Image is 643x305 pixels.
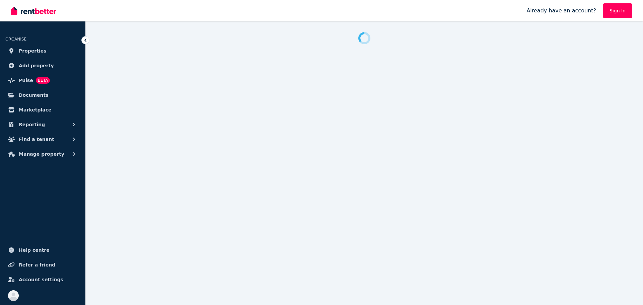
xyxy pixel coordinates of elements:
span: Find a tenant [19,135,54,143]
span: Account settings [19,276,63,284]
a: Refer a friend [5,258,80,272]
span: Marketplace [19,106,51,114]
a: Add property [5,59,80,72]
span: ORGANISE [5,37,26,42]
button: Find a tenant [5,133,80,146]
button: Reporting [5,118,80,131]
span: Manage property [19,150,64,158]
img: RentBetter [11,6,56,16]
a: Properties [5,44,80,58]
span: Refer a friend [19,261,55,269]
span: BETA [36,77,50,84]
span: Reporting [19,121,45,129]
a: Help centre [5,243,80,257]
button: Manage property [5,147,80,161]
a: PulseBETA [5,74,80,87]
a: Documents [5,88,80,102]
span: Add property [19,62,54,70]
span: Pulse [19,76,33,84]
span: Documents [19,91,49,99]
a: Sign In [603,3,632,18]
span: Help centre [19,246,50,254]
a: Marketplace [5,103,80,117]
span: Properties [19,47,47,55]
span: Already have an account? [526,7,596,15]
a: Account settings [5,273,80,286]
